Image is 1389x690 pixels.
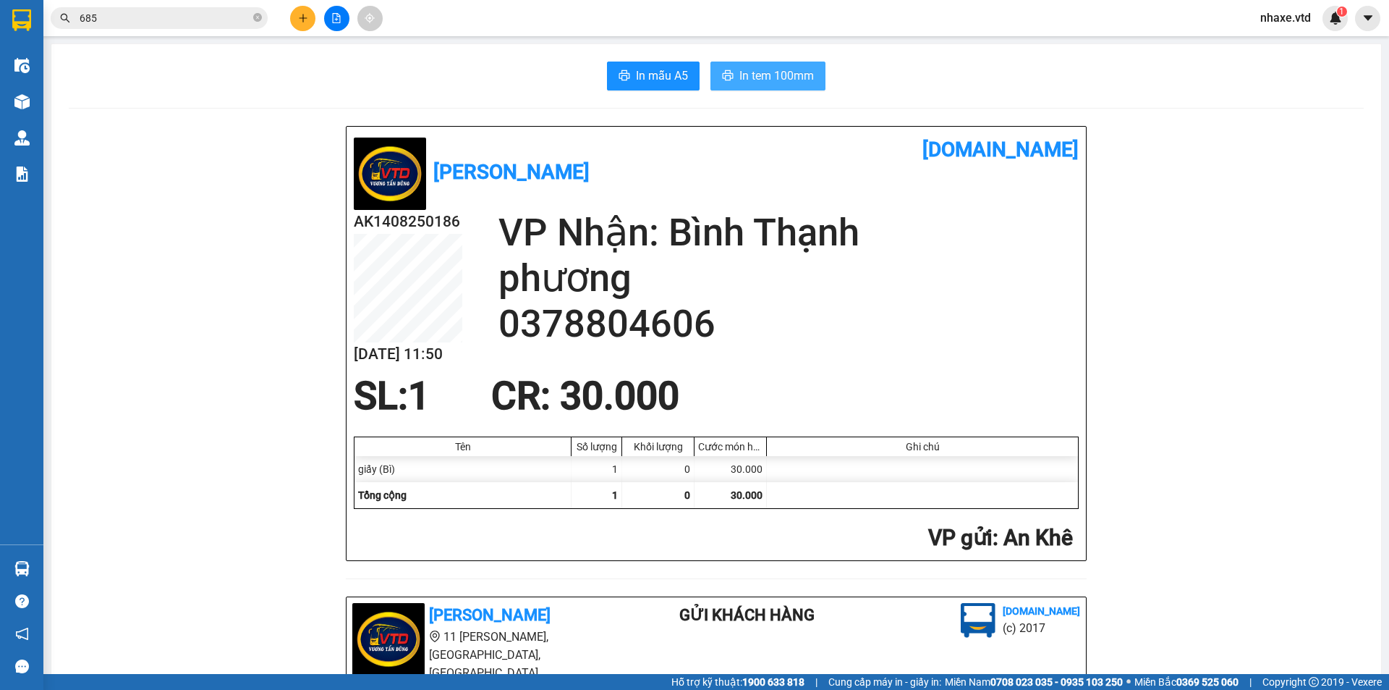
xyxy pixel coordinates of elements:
[14,561,30,576] img: warehouse-icon
[1339,7,1344,17] span: 1
[1003,619,1080,637] li: (c) 2017
[770,441,1074,453] div: Ghi chú
[331,13,341,23] span: file-add
[354,342,462,366] h2: [DATE] 11:50
[12,9,31,31] img: logo-vxr
[742,676,804,688] strong: 1900 633 818
[739,67,814,85] span: In tem 100mm
[731,489,763,501] span: 30.000
[491,374,679,418] span: CR : 30.000
[679,606,815,624] b: Gửi khách hàng
[253,12,262,25] span: close-circle
[1337,7,1347,17] sup: 1
[60,13,70,23] span: search
[290,6,315,31] button: plus
[622,456,694,482] div: 0
[626,441,690,453] div: Khối lượng
[357,6,383,31] button: aim
[961,603,995,638] img: logo.jpg
[358,441,567,453] div: Tên
[710,62,825,91] button: printerIn tem 100mm
[498,210,1079,256] h2: VP Nhận: Bình Thạnh
[694,456,767,482] div: 30.000
[636,67,688,85] span: In mẫu A5
[1249,9,1322,27] span: nhaxe.vtd
[298,13,308,23] span: plus
[408,374,430,418] span: 1
[358,489,407,501] span: Tổng cộng
[990,676,1123,688] strong: 0708 023 035 - 0935 103 250
[354,374,408,418] span: SL:
[429,606,551,624] b: [PERSON_NAME]
[14,130,30,146] img: warehouse-icon
[354,523,1073,553] h2: : An Khê
[354,456,572,482] div: giấy (Bì)
[671,674,804,690] span: Hỗ trợ kỹ thuật:
[1003,605,1080,617] b: [DOMAIN_NAME]
[698,441,763,453] div: Cước món hàng
[1362,12,1375,25] span: caret-down
[324,6,349,31] button: file-add
[498,256,1079,301] h2: phương
[722,70,734,83] span: printer
[14,94,30,109] img: warehouse-icon
[607,62,700,91] button: printerIn mẫu A5
[1126,679,1131,685] span: ⚪️
[619,70,630,83] span: printer
[14,58,30,73] img: warehouse-icon
[922,138,1079,161] b: [DOMAIN_NAME]
[14,167,30,182] img: solution-icon
[80,10,250,26] input: Tìm tên, số ĐT hoặc mã đơn
[684,489,690,501] span: 0
[354,210,462,234] h2: AK1408250186
[815,674,817,690] span: |
[354,138,426,210] img: logo.jpg
[1176,676,1239,688] strong: 0369 525 060
[15,594,29,608] span: question-circle
[928,525,993,550] span: VP gửi
[945,674,1123,690] span: Miền Nam
[15,660,29,673] span: message
[433,160,590,184] b: [PERSON_NAME]
[253,13,262,22] span: close-circle
[1329,12,1342,25] img: icon-new-feature
[612,489,618,501] span: 1
[1309,677,1319,687] span: copyright
[1134,674,1239,690] span: Miền Bắc
[1249,674,1252,690] span: |
[15,627,29,641] span: notification
[828,674,941,690] span: Cung cấp máy in - giấy in:
[429,631,441,642] span: environment
[1355,6,1380,31] button: caret-down
[352,603,425,676] img: logo.jpg
[575,441,618,453] div: Số lượng
[498,301,1079,347] h2: 0378804606
[572,456,622,482] div: 1
[365,13,375,23] span: aim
